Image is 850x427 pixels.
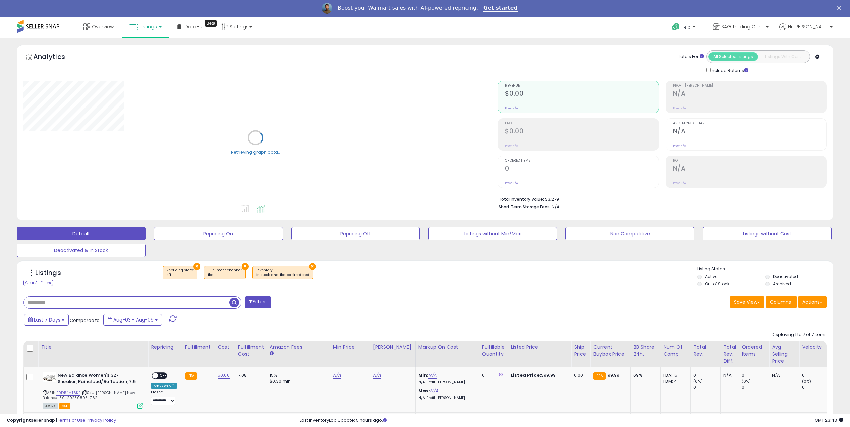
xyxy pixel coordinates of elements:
[505,106,518,110] small: Prev: N/A
[291,227,420,240] button: Repricing Off
[802,384,829,390] div: 0
[499,195,822,203] li: $3,279
[565,227,694,240] button: Non Competitive
[705,274,717,279] label: Active
[673,106,686,110] small: Prev: N/A
[511,344,568,351] div: Listed Price
[772,344,796,365] div: Avg Selling Price
[697,266,833,272] p: Listing States:
[151,344,179,351] div: Repricing
[338,5,478,11] div: Boost your Walmart sales with AI-powered repricing.
[678,54,704,60] div: Totals For
[43,390,135,400] span: | SKU: [PERSON_NAME] New Balance_50_20250805_762
[673,90,826,99] h2: N/A
[208,273,242,277] div: fba
[333,344,367,351] div: Min Price
[78,17,119,37] a: Overview
[151,383,177,389] div: Amazon AI *
[505,181,518,185] small: Prev: N/A
[92,23,114,30] span: Overview
[742,379,751,384] small: (0%)
[373,344,413,351] div: [PERSON_NAME]
[193,263,200,270] button: ×
[723,372,734,378] div: N/A
[216,17,257,37] a: Settings
[505,144,518,148] small: Prev: N/A
[772,372,794,378] div: N/A
[758,52,808,61] button: Listings With Cost
[35,268,61,278] h5: Listings
[270,351,274,357] small: Amazon Fees.
[57,417,86,423] a: Terms of Use
[322,3,332,14] img: Profile image for Adrian
[256,273,309,277] div: in stock and fba backordered
[418,388,430,394] b: Max:
[238,372,262,378] div: 7.08
[256,268,309,278] span: Inventory :
[415,341,479,367] th: The percentage added to the cost of goods (COGS) that forms the calculator for Min & Max prices.
[505,90,658,99] h2: $0.00
[772,332,827,338] div: Displaying 1 to 7 of 7 items
[300,417,843,424] div: Last InventoryLab Update: 5 hours ago.
[770,299,791,305] span: Columns
[172,17,211,37] a: DataHub
[58,372,139,386] b: New Balance Women's 327 Sneaker, Raincloud/Reflection, 7.5
[56,390,80,396] a: B0D54MT6KF
[113,316,154,323] span: Aug-03 - Aug-09
[483,5,518,12] a: Get started
[373,372,381,379] a: N/A
[723,344,736,365] div: Total Rev. Diff.
[701,66,756,74] div: Include Returns
[663,372,685,378] div: FBA: 15
[124,17,167,37] a: Listings
[43,403,58,409] span: All listings currently available for purchase on Amazon
[505,165,658,174] h2: 0
[673,84,826,88] span: Profit [PERSON_NAME]
[608,372,620,378] span: 99.99
[672,23,680,31] i: Get Help
[70,317,101,324] span: Compared to:
[788,23,828,30] span: Hi [PERSON_NAME]
[663,344,688,358] div: Num of Comp.
[418,372,429,378] b: Min:
[185,344,212,351] div: Fulfillment
[482,344,505,358] div: Fulfillable Quantity
[708,52,758,61] button: All Selected Listings
[154,227,283,240] button: Repricing On
[766,296,797,308] button: Columns
[593,372,606,380] small: FBA
[837,6,844,10] div: Close
[218,372,230,379] a: 50.00
[24,314,69,326] button: Last 7 Days
[663,378,685,384] div: FBM: 4
[87,417,116,423] a: Privacy Policy
[418,344,476,351] div: Markup on Cost
[185,372,197,380] small: FBA
[505,159,658,163] span: Ordered Items
[682,24,691,30] span: Help
[270,378,325,384] div: $0.30 min
[779,23,833,38] a: Hi [PERSON_NAME]
[505,84,658,88] span: Revenue
[693,379,703,384] small: (0%)
[574,344,587,358] div: Ship Price
[245,296,271,308] button: Filters
[693,372,720,378] div: 0
[708,17,774,38] a: SAG Trading Corp
[511,372,541,378] b: Listed Price:
[428,227,557,240] button: Listings without Min/Max
[730,296,764,308] button: Save View
[205,20,217,27] div: Tooltip anchor
[673,181,686,185] small: Prev: N/A
[673,159,826,163] span: ROI
[705,281,729,287] label: Out of Stock
[33,52,78,63] h5: Analytics
[17,227,146,240] button: Default
[505,127,658,136] h2: $0.00
[499,204,551,210] b: Short Term Storage Fees:
[7,417,116,424] div: seller snap | |
[742,372,769,378] div: 0
[499,196,544,202] b: Total Inventory Value:
[505,122,658,125] span: Profit
[41,344,145,351] div: Title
